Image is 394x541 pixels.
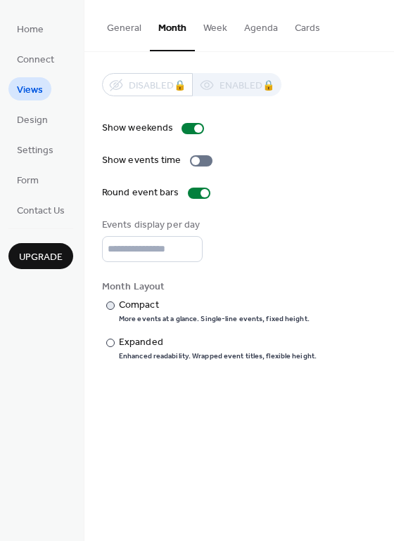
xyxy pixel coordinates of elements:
[17,53,54,67] span: Connect
[102,218,200,233] div: Events display per day
[102,280,374,294] div: Month Layout
[17,83,43,98] span: Views
[8,138,62,161] a: Settings
[19,250,63,265] span: Upgrade
[119,314,310,324] div: More events at a glance. Single-line events, fixed height.
[8,47,63,70] a: Connect
[102,185,179,200] div: Round event bars
[17,113,48,128] span: Design
[8,107,56,131] a: Design
[8,243,73,269] button: Upgrade
[119,298,307,313] div: Compact
[8,198,73,221] a: Contact Us
[102,153,182,168] div: Show events time
[17,204,65,219] span: Contact Us
[119,335,314,350] div: Expanded
[8,77,51,100] a: Views
[17,174,39,188] span: Form
[8,168,47,191] a: Form
[119,351,317,361] div: Enhanced readability. Wrapped event titles, flexible height.
[102,121,173,136] div: Show weekends
[8,17,52,40] a: Home
[17,143,53,158] span: Settings
[17,22,44,37] span: Home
